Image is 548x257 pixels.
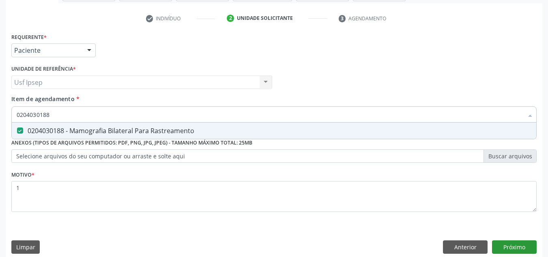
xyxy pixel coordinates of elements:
label: Requerente [11,31,47,43]
button: Próximo [492,240,537,254]
span: Paciente [14,46,79,54]
label: Unidade de referência [11,63,76,76]
div: 0204030188 - Mamografia Bilateral Para Rastreamento [17,127,531,134]
label: Motivo [11,168,34,181]
button: Anterior [443,240,488,254]
div: 2 [227,15,234,22]
div: Unidade solicitante [237,15,293,22]
input: Buscar por procedimentos [17,106,523,123]
label: Anexos (Tipos de arquivos permitidos: PDF, PNG, JPG, JPEG) - Tamanho máximo total: 25MB [11,137,252,149]
span: Item de agendamento [11,95,75,103]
